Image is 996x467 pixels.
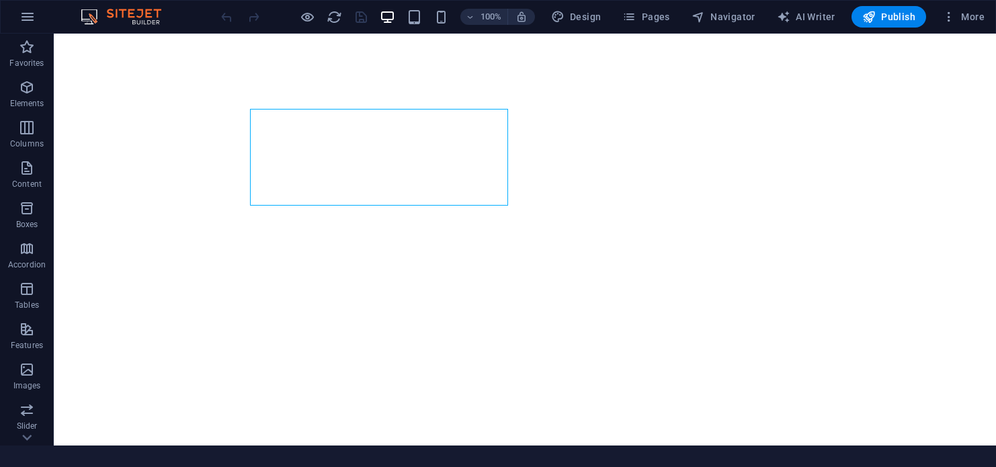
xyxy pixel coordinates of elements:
span: Navigator [692,10,755,24]
p: Favorites [9,58,44,69]
img: Editor Logo [77,9,178,25]
button: 100% [460,9,508,25]
h6: 100% [481,9,502,25]
p: Slider [17,421,38,431]
p: Boxes [16,219,38,230]
p: Images [13,380,41,391]
button: Publish [852,6,926,28]
p: Accordion [8,259,46,270]
button: More [937,6,990,28]
span: Design [551,10,601,24]
span: Pages [622,10,669,24]
p: Content [12,179,42,189]
button: Navigator [686,6,761,28]
span: Publish [862,10,915,24]
p: Columns [10,138,44,149]
div: Design (Ctrl+Alt+Y) [546,6,607,28]
p: Elements [10,98,44,109]
span: More [942,10,985,24]
button: Pages [617,6,675,28]
span: AI Writer [777,10,835,24]
button: reload [326,9,342,25]
p: Features [11,340,43,351]
i: On resize automatically adjust zoom level to fit chosen device. [515,11,528,23]
button: Design [546,6,607,28]
button: Click here to leave preview mode and continue editing [299,9,315,25]
p: Tables [15,300,39,310]
i: Reload page [327,9,342,25]
button: AI Writer [772,6,841,28]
